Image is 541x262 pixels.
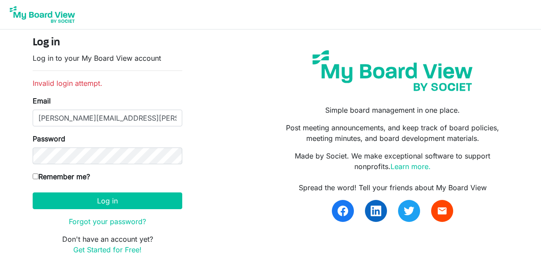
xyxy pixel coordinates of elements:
img: linkedin.svg [371,206,381,216]
p: Log in to your My Board View account [33,53,182,63]
img: My Board View Logo [7,4,78,26]
li: Invalid login attempt. [33,78,182,89]
div: Spread the word! Tell your friends about My Board View [277,182,508,193]
label: Password [33,133,65,144]
button: Log in [33,192,182,209]
p: Simple board management in one place. [277,105,508,115]
a: Get Started for Free! [73,245,142,254]
label: Remember me? [33,171,90,182]
img: my-board-view-societ.svg [306,44,479,98]
p: Don't have an account yet? [33,234,182,255]
a: Forgot your password? [69,217,146,226]
img: twitter.svg [404,206,414,216]
p: Made by Societ. We make exceptional software to support nonprofits. [277,151,508,172]
input: Remember me? [33,173,38,179]
label: Email [33,96,51,106]
p: Post meeting announcements, and keep track of board policies, meeting minutes, and board developm... [277,122,508,144]
a: Learn more. [391,162,431,171]
span: email [437,206,447,216]
img: facebook.svg [338,206,348,216]
a: email [431,200,453,222]
h4: Log in [33,37,182,49]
